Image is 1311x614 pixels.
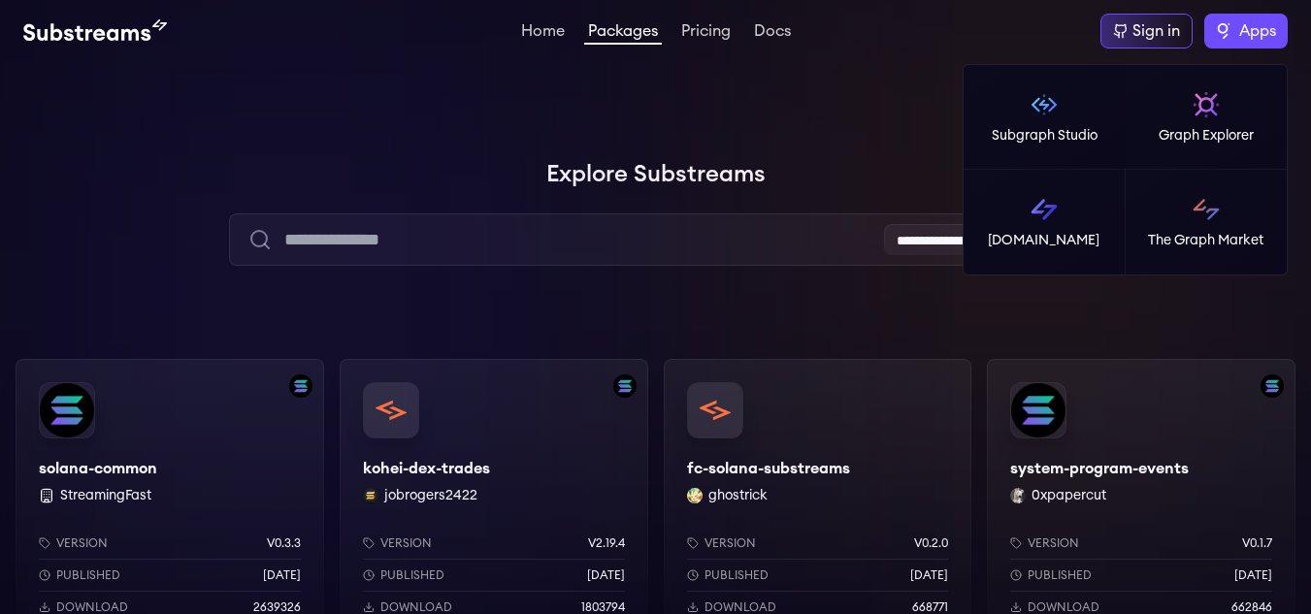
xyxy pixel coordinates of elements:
[705,567,769,583] p: Published
[677,23,735,43] a: Pricing
[1159,126,1254,145] p: Graph Explorer
[988,231,1099,250] p: [DOMAIN_NAME]
[587,567,625,583] p: [DATE]
[1028,567,1092,583] p: Published
[289,374,312,398] img: Filter by solana network
[1029,194,1060,225] img: Substreams logo
[992,126,1098,145] p: Subgraph Studio
[380,535,432,551] p: Version
[380,567,444,583] p: Published
[588,535,625,551] p: v2.19.4
[1126,170,1288,275] a: The Graph Market
[56,567,120,583] p: Published
[613,374,637,398] img: Filter by solana network
[60,486,151,505] button: StreamingFast
[1242,535,1272,551] p: v0.1.7
[1028,535,1079,551] p: Version
[1132,19,1180,43] div: Sign in
[1032,486,1106,505] button: 0xpapercut
[910,567,948,583] p: [DATE]
[1191,89,1222,120] img: Graph Explorer logo
[1148,231,1263,250] p: The Graph Market
[16,155,1295,194] h1: Explore Substreams
[914,535,948,551] p: v0.2.0
[56,535,108,551] p: Version
[1261,374,1284,398] img: Filter by solana network
[1234,567,1272,583] p: [DATE]
[23,19,167,43] img: Substream's logo
[964,65,1126,170] a: Subgraph Studio
[750,23,795,43] a: Docs
[384,486,477,505] button: jobrogers2422
[1239,19,1276,43] span: Apps
[708,486,768,505] button: ghostrick
[263,567,301,583] p: [DATE]
[267,535,301,551] p: v0.3.3
[584,23,662,45] a: Packages
[517,23,569,43] a: Home
[1100,14,1193,48] a: Sign in
[1029,89,1060,120] img: Subgraph Studio logo
[705,535,756,551] p: Version
[1126,65,1288,170] a: Graph Explorer
[1216,23,1231,39] img: The Graph logo
[964,170,1126,275] a: [DOMAIN_NAME]
[1191,194,1222,225] img: The Graph Market logo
